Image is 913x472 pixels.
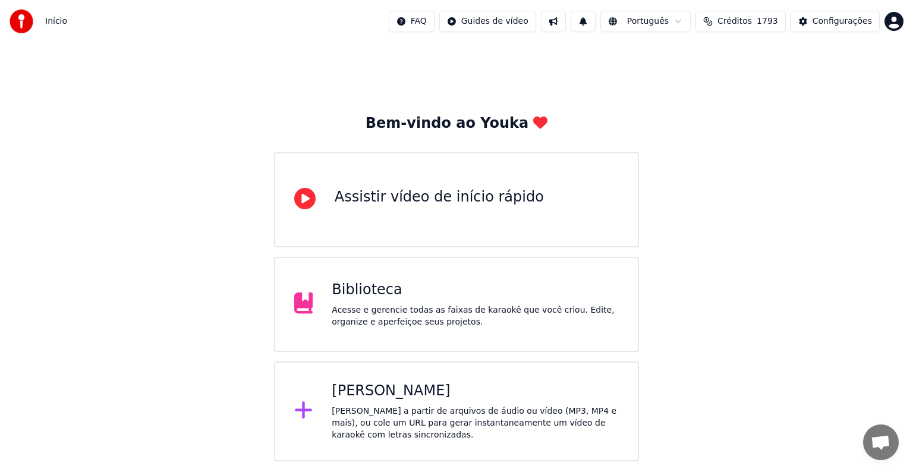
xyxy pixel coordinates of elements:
[757,15,778,27] span: 1793
[439,11,536,32] button: Guides de vídeo
[45,15,67,27] span: Início
[863,424,899,460] div: Bate-papo aberto
[45,15,67,27] nav: breadcrumb
[791,11,880,32] button: Configurações
[717,15,752,27] span: Créditos
[366,114,547,133] div: Bem-vindo ao Youka
[332,382,619,401] div: [PERSON_NAME]
[389,11,435,32] button: FAQ
[10,10,33,33] img: youka
[335,188,544,207] div: Assistir vídeo de início rápido
[813,15,872,27] div: Configurações
[332,281,619,300] div: Biblioteca
[695,11,786,32] button: Créditos1793
[332,405,619,441] div: [PERSON_NAME] a partir de arquivos de áudio ou vídeo (MP3, MP4 e mais), ou cole um URL para gerar...
[332,304,619,328] div: Acesse e gerencie todas as faixas de karaokê que você criou. Edite, organize e aperfeiçoe seus pr...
